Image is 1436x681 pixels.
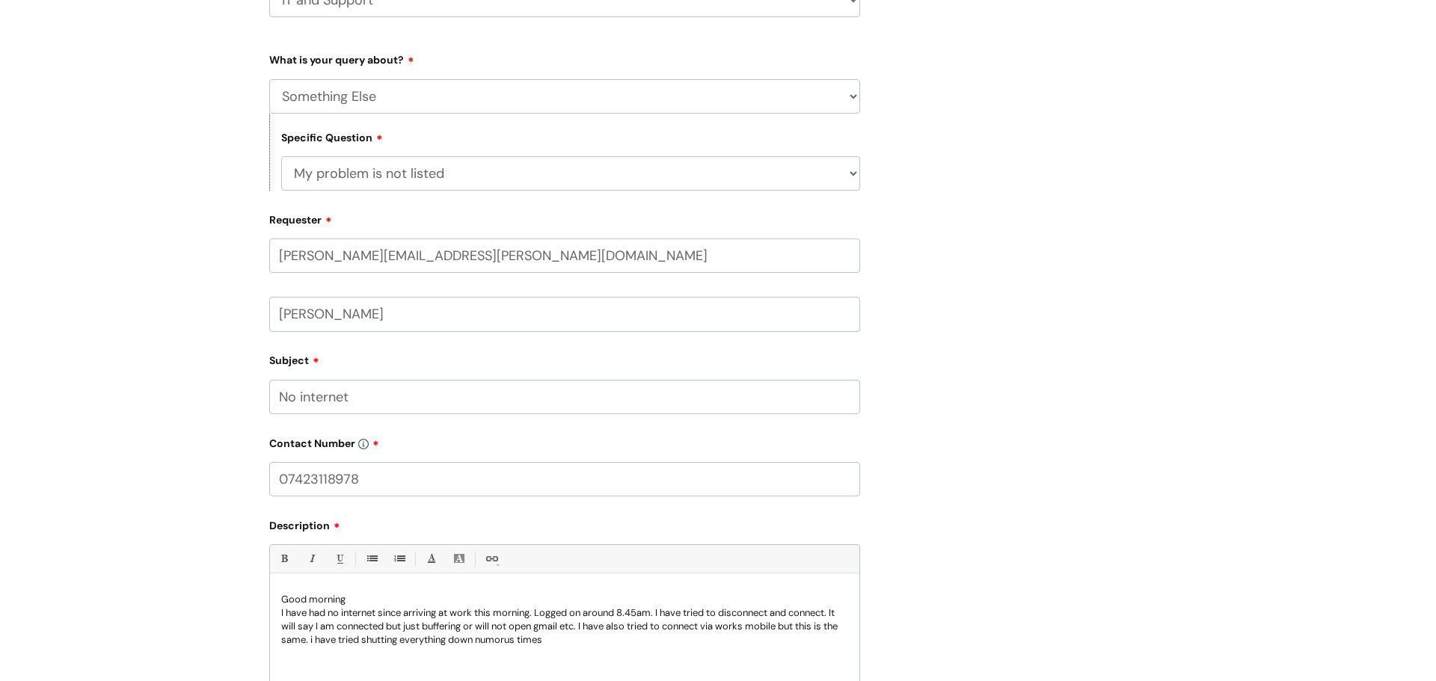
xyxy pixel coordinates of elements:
label: What is your query about? [269,49,860,67]
label: Description [269,514,860,532]
a: Bold (Ctrl-B) [274,549,293,568]
input: Email [269,238,860,273]
img: info-icon.svg [358,439,369,449]
label: Specific Question [281,129,383,144]
input: Your Name [269,297,860,331]
label: Requester [269,209,860,227]
label: Subject [269,349,860,367]
label: Contact Number [269,432,860,450]
a: Link [482,549,500,568]
a: Underline(Ctrl-U) [330,549,349,568]
a: Italic (Ctrl-I) [302,549,321,568]
a: 1. Ordered List (Ctrl-Shift-8) [390,549,408,568]
p: I have had no internet since arriving at work this morning. Logged on around 8.45am. I have tried... [281,606,848,647]
a: • Unordered List (Ctrl-Shift-7) [362,549,381,568]
p: Good morning [281,593,848,606]
a: Back Color [449,549,468,568]
a: Font Color [422,549,441,568]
